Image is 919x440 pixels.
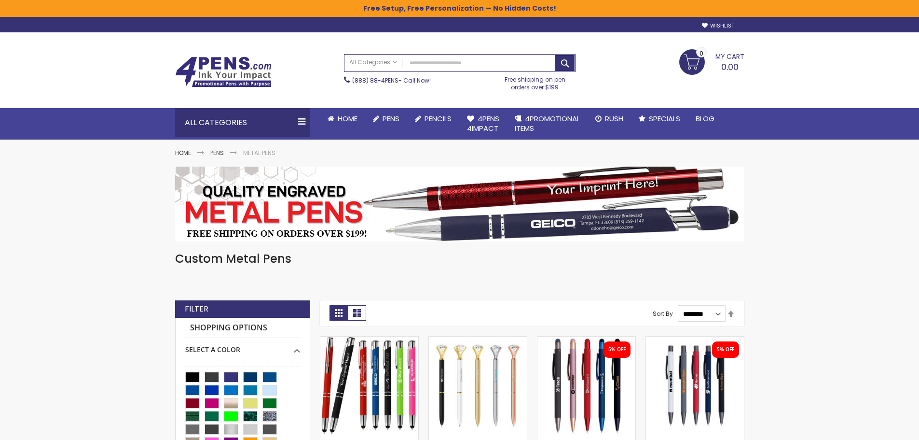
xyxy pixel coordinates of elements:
h1: Custom Metal Pens [175,251,744,267]
a: 4Pens4impact [459,108,507,140]
a: (888) 88-4PENS [352,76,398,85]
div: 5% OFF [608,346,626,353]
a: Rush [588,108,631,129]
span: Pencils [425,114,452,124]
a: Personalized Recycled Fleetwood Satin Soft Touch Gel Click Pen [646,336,744,344]
strong: Grid [329,305,348,321]
a: Pens [210,149,224,157]
div: 5% OFF [717,346,734,353]
span: Specials [649,114,680,124]
span: 4Pens 4impact [467,114,499,133]
a: Home [175,149,191,157]
a: 0.00 0 [679,49,744,73]
strong: Shopping Options [185,318,300,339]
span: Rush [605,114,623,124]
label: Sort By [653,310,673,318]
div: Free shipping on pen orders over $199 [494,72,576,91]
span: 4PROMOTIONAL ITEMS [515,114,580,133]
img: Metal Pens [175,167,744,241]
span: Blog [696,114,714,124]
a: 4PROMOTIONALITEMS [507,108,588,140]
span: - Call Now! [352,76,431,85]
span: All Categories [349,58,398,66]
a: Pens [365,108,407,129]
img: 4Pens Custom Pens and Promotional Products [175,57,272,87]
a: Custom Recycled Fleetwood MonoChrome Stylus Satin Soft Touch Gel Pen [537,336,635,344]
a: All Categories [344,55,402,71]
div: All Categories [175,108,310,137]
img: Personalized Recycled Fleetwood Satin Soft Touch Gel Click Pen [646,337,744,435]
a: Home [320,108,365,129]
img: Custom Recycled Fleetwood MonoChrome Stylus Satin Soft Touch Gel Pen [537,337,635,435]
strong: Metal Pens [243,149,275,157]
span: Home [338,114,357,124]
img: Paramount Custom Metal Stylus® Pens -Special Offer [320,337,418,435]
img: Personalized Diamond-III Crystal Clear Brass Pen [429,337,527,435]
span: 0.00 [721,61,739,73]
a: Specials [631,108,688,129]
span: Pens [383,114,399,124]
a: Wishlist [702,22,734,29]
a: Personalized Diamond-III Crystal Clear Brass Pen [429,336,527,344]
a: Blog [688,108,722,129]
a: Pencils [407,108,459,129]
strong: Filter [185,304,208,314]
span: 0 [700,49,703,58]
div: Select A Color [185,338,300,355]
a: Paramount Custom Metal Stylus® Pens -Special Offer [320,336,418,344]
